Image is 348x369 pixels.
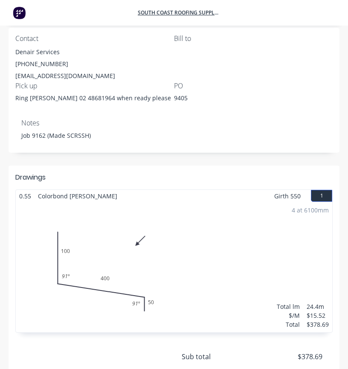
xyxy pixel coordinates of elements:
div: $/M [277,311,300,320]
span: $378.69 [258,352,322,362]
div: $378.69 [307,320,329,329]
div: Total lm [277,302,300,311]
div: 4 at 6100mm [292,206,329,215]
div: 24.4m [307,302,329,311]
div: PO [174,82,333,90]
img: Factory [13,6,26,19]
div: Contact [15,35,174,43]
div: $15.52 [307,311,329,320]
div: Denair Services [15,46,174,58]
div: Notes [21,119,327,127]
div: Bill to [174,35,333,43]
div: Total [277,320,300,329]
div: Job 9162 (Made SCRSSH) [21,131,327,140]
span: Colorbond [PERSON_NAME] [35,190,121,202]
a: South Coast Roofing Supplies [138,9,219,17]
div: 9405 [174,93,281,105]
div: Ring [PERSON_NAME] 02 48681964 when ready please [15,93,174,102]
div: [PHONE_NUMBER] [15,58,174,70]
button: 1 [311,190,332,202]
span: Sub total [182,352,258,362]
div: [EMAIL_ADDRESS][DOMAIN_NAME] [15,70,174,82]
div: Drawings [15,172,46,183]
span: 0.55 [16,190,35,202]
div: 01004005091º91º4 at 6100mmTotal lm$/MTotal24.4m$15.52$378.69 [16,202,332,332]
div: Denair Services[PHONE_NUMBER][EMAIL_ADDRESS][DOMAIN_NAME] [15,46,174,82]
span: Girth 550 [274,190,301,202]
div: Pick up [15,82,174,90]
